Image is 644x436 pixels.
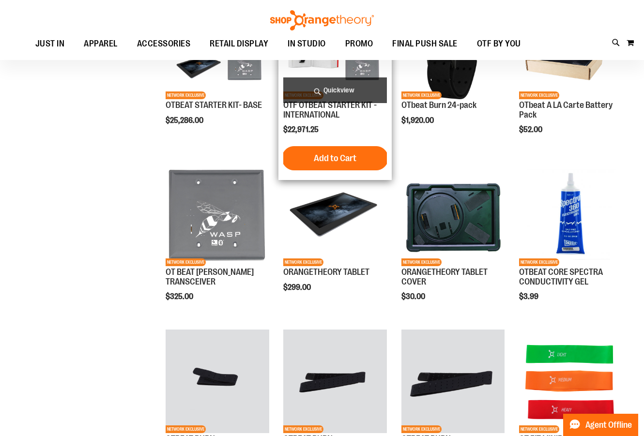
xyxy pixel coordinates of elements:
img: Shop Orangetheory [269,10,375,30]
span: Agent Offline [585,421,632,430]
span: NETWORK EXCLUSIVE [519,91,559,99]
span: RETAIL DISPLAY [210,33,268,55]
span: NETWORK EXCLUSIVE [166,258,206,266]
a: Quickview [283,77,386,103]
span: OTF BY YOU [477,33,521,55]
span: $22,971.25 [283,125,320,134]
img: Product image for OT FIT MINIBANDS 20 PACKS [519,330,622,433]
a: Product image for ORANGETHEORY TABLETNETWORK EXCLUSIVE [283,163,386,267]
span: FINAL PUSH SALE [392,33,458,55]
a: OTBEAT CORE SPECTRA CONDUCTIVITY GELNETWORK EXCLUSIVE [519,163,622,267]
div: product [397,158,509,326]
span: $52.00 [519,125,544,134]
div: product [514,158,627,326]
a: Product image for OT BEAT POE TRANSCEIVERNETWORK EXCLUSIVE [166,163,269,267]
a: OT BEAT [PERSON_NAME] TRANSCEIVER [166,267,254,286]
span: $1,920.00 [401,116,435,125]
button: Agent Offline [563,414,638,436]
a: Product image for OTBEAT BURN REPLACEMENT BAND - LARGENETWORK EXCLUSIVE [401,330,505,434]
span: $30.00 [401,292,427,301]
span: Add to Cart [314,153,356,164]
a: Product image for OT FIT MINIBANDS 20 PACKSNETWORK EXCLUSIVE [519,330,622,434]
a: ORANGETHEORY TABLET COVER [401,267,488,286]
a: ORANGETHEORY TABLET [283,267,369,277]
a: Product image for OTBEAT BURN REPLACEMENT BAND - MEDIUMNETWORK EXCLUSIVE [283,330,386,434]
span: NETWORK EXCLUSIVE [401,91,442,99]
img: Product image for OT BEAT POE TRANSCEIVER [166,163,269,266]
span: NETWORK EXCLUSIVE [519,425,559,433]
a: OTF OTBEAT STARTER KIT - INTERNATIONAL [283,100,377,120]
a: OTbeat Burn 24-pack [401,100,476,110]
a: OTBEAT CORE SPECTRA CONDUCTIVITY GEL [519,267,603,286]
span: NETWORK EXCLUSIVE [401,258,442,266]
img: Product image for OTBEAT BURN REPLACEMENT BAND - SMALL [166,330,269,433]
span: NETWORK EXCLUSIVE [166,91,206,99]
span: $325.00 [166,292,195,301]
span: NETWORK EXCLUSIVE [519,258,559,266]
img: OTBEAT CORE SPECTRA CONDUCTIVITY GEL [519,163,622,266]
div: product [161,158,274,326]
span: JUST IN [35,33,65,55]
span: $299.00 [283,283,312,292]
span: NETWORK EXCLUSIVE [283,258,323,266]
img: Product image for ORANGETHEORY TABLET COVER [401,163,505,266]
img: Product image for OTBEAT BURN REPLACEMENT BAND - LARGE [401,330,505,433]
span: APPAREL [84,33,118,55]
span: NETWORK EXCLUSIVE [166,425,206,433]
a: Product image for OTBEAT BURN REPLACEMENT BAND - SMALLNETWORK EXCLUSIVE [166,330,269,434]
a: OTBEAT STARTER KIT- BASE [166,100,262,110]
span: NETWORK EXCLUSIVE [283,425,323,433]
img: Product image for ORANGETHEORY TABLET [283,163,386,266]
span: NETWORK EXCLUSIVE [401,425,442,433]
span: ACCESSORIES [137,33,191,55]
span: PROMO [345,33,373,55]
div: product [278,158,391,316]
img: Product image for OTBEAT BURN REPLACEMENT BAND - MEDIUM [283,330,386,433]
span: IN STUDIO [288,33,326,55]
a: OTbeat A LA Carte Battery Pack [519,100,613,120]
span: $3.99 [519,292,540,301]
a: Product image for ORANGETHEORY TABLET COVERNETWORK EXCLUSIVE [401,163,505,267]
button: Add to Cart [282,146,388,170]
span: $25,286.00 [166,116,205,125]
